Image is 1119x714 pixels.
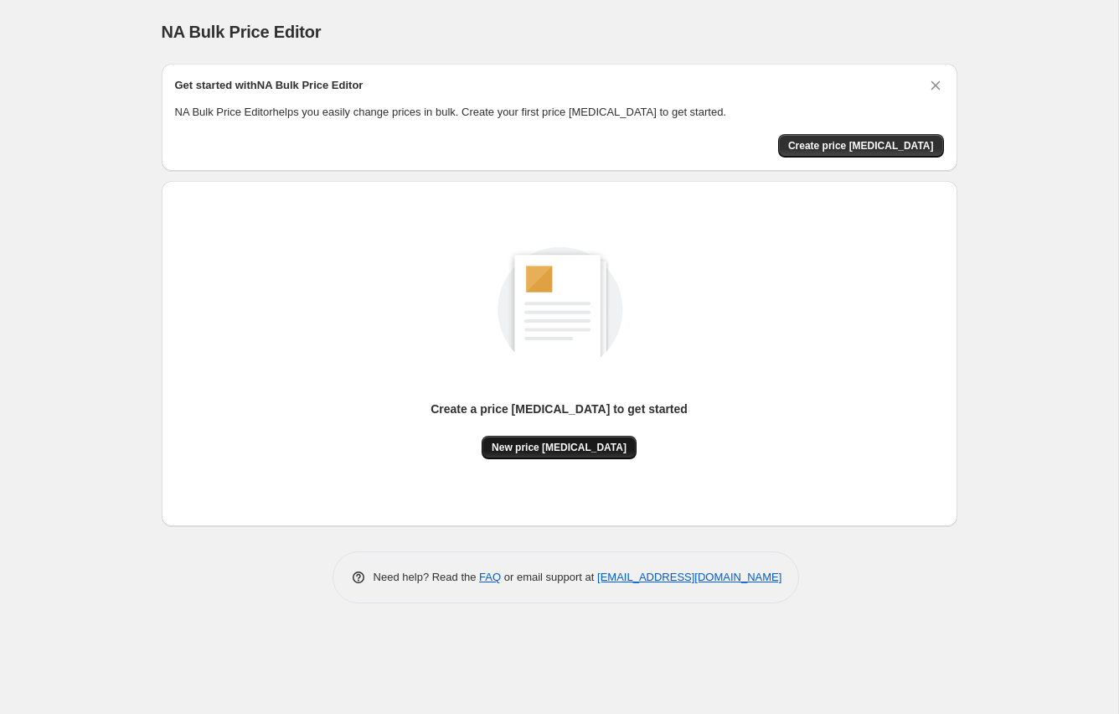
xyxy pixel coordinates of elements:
button: New price [MEDICAL_DATA] [482,436,637,459]
span: NA Bulk Price Editor [162,23,322,41]
p: Create a price [MEDICAL_DATA] to get started [431,401,688,417]
span: Need help? Read the [374,571,480,583]
a: [EMAIL_ADDRESS][DOMAIN_NAME] [597,571,781,583]
span: or email support at [501,571,597,583]
button: Create price change job [778,134,944,158]
a: FAQ [479,571,501,583]
span: New price [MEDICAL_DATA] [492,441,627,454]
span: Create price [MEDICAL_DATA] [788,139,934,153]
h2: Get started with NA Bulk Price Editor [175,77,364,94]
p: NA Bulk Price Editor helps you easily change prices in bulk. Create your first price [MEDICAL_DAT... [175,104,944,121]
button: Dismiss card [927,77,944,94]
